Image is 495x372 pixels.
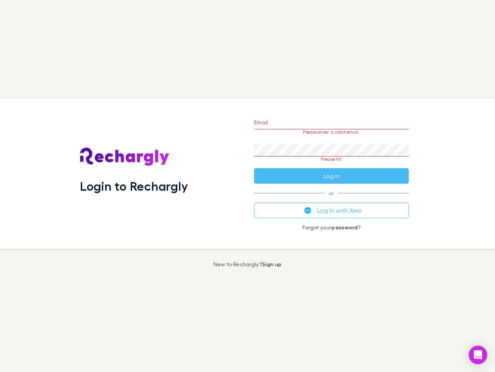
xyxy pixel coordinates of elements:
h1: Login to Rechargly [80,179,188,193]
a: password [331,224,358,231]
img: Xero's logo [304,207,311,214]
p: Forgot your ? [254,224,409,231]
p: New to Rechargly? [213,261,282,267]
button: Log in [254,168,409,184]
p: Please enter a valid email. [254,129,409,135]
div: Open Intercom Messenger [469,346,487,364]
a: Sign up [262,261,282,267]
p: Please fill [254,157,409,162]
img: Rechargly's Logo [80,148,170,166]
button: Log in with Xero [254,203,409,218]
